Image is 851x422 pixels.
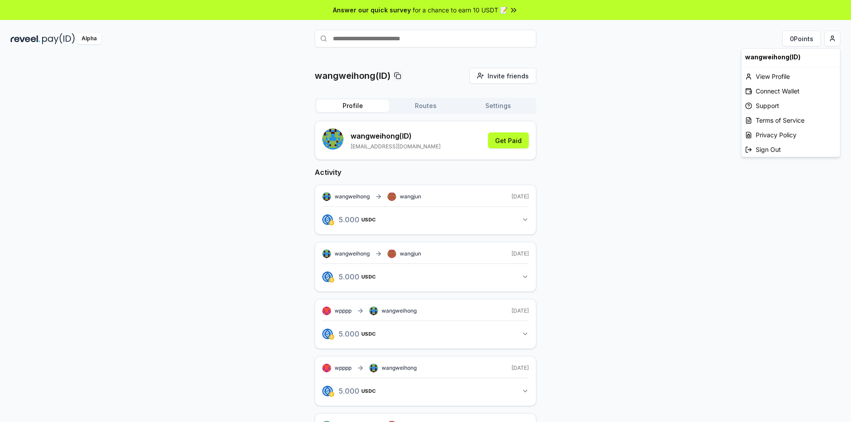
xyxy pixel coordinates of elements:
div: View Profile [742,69,840,84]
a: Privacy Policy [742,128,840,142]
a: Terms of Service [742,113,840,128]
div: Connect Wallet [742,84,840,98]
div: Sign Out [742,142,840,157]
a: Support [742,98,840,113]
div: wangweihong(ID) [742,49,840,65]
